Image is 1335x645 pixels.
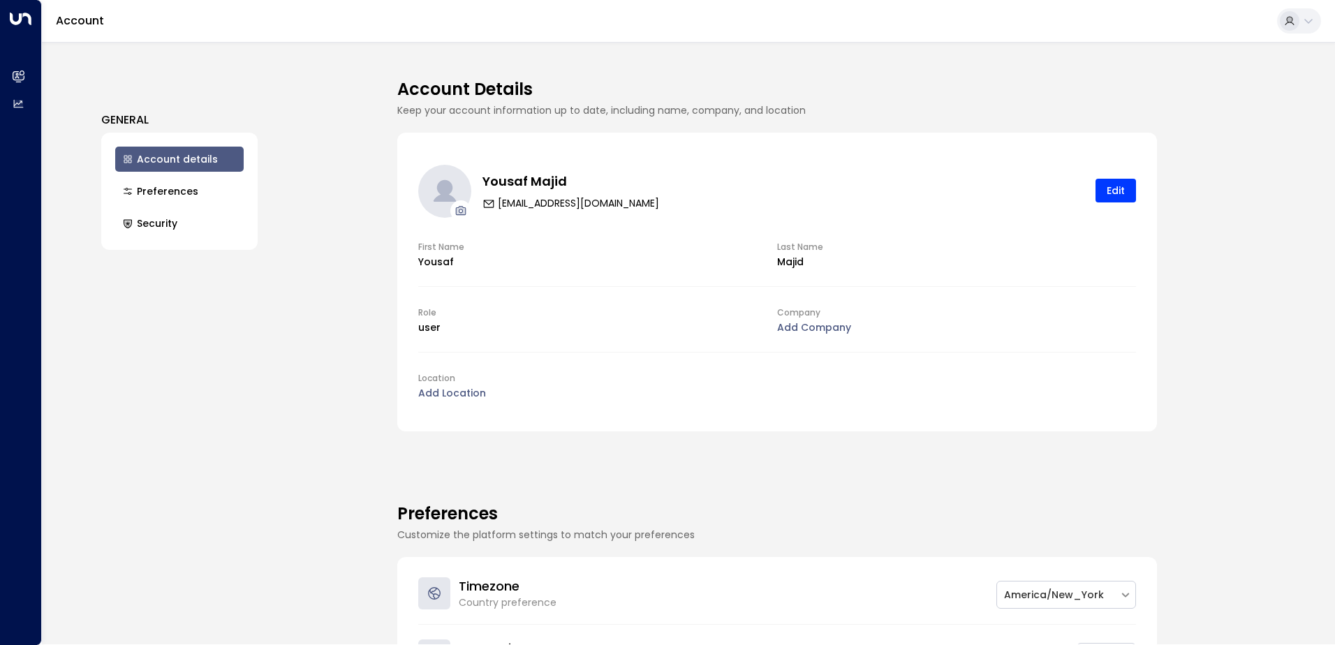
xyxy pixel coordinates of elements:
a: Account [56,13,104,29]
p: user [418,320,777,335]
button: Security [115,211,244,236]
h4: Account Details [397,77,1157,102]
span: Keep your account information up to date, including name, company, and location [397,103,806,117]
span: Customize the platform settings to match your preferences [397,528,695,542]
h4: Preferences [397,501,1157,526]
label: Location [418,372,455,384]
p: Country preference [459,595,556,610]
h3: Yousaf Majid [482,172,659,191]
label: Role [418,306,436,318]
p: Majid [777,255,1136,269]
button: Edit [1096,179,1136,202]
h3: GENERAL [101,112,258,128]
button: Preferences [115,179,244,204]
button: Account details [115,147,244,172]
h3: Timezone [459,577,556,595]
span: [EMAIL_ADDRESS][DOMAIN_NAME] [482,196,659,211]
p: Yousaf [418,255,777,269]
label: Last Name [777,241,823,253]
label: First Name [418,241,464,253]
label: Company [777,306,820,318]
span: Add Location [418,386,486,400]
span: Add Company [777,320,851,334]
